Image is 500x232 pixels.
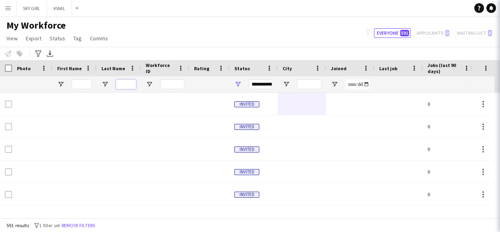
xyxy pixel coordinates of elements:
[374,28,411,38] button: Everyone591
[234,81,242,88] button: Open Filter Menu
[234,65,250,71] span: Status
[297,79,321,89] input: City Filter Input
[101,81,109,88] button: Open Filter Menu
[17,0,47,16] button: SKY GIRL
[50,35,65,42] span: Status
[423,93,475,115] div: 0
[234,146,259,153] span: Invited
[26,35,41,42] span: Export
[331,65,347,71] span: Joined
[47,0,72,16] button: KWAL
[5,191,12,198] input: Row Selection is disabled for this row (unchecked)
[57,65,82,71] span: First Name
[17,65,31,71] span: Photo
[39,222,60,228] span: 1 filter set
[234,169,259,175] span: Invited
[428,62,461,74] span: Jobs (last 90 days)
[423,183,475,205] div: 0
[423,206,475,228] div: 0
[72,79,92,89] input: First Name Filter Input
[101,65,125,71] span: Last Name
[46,33,68,44] a: Status
[5,168,12,176] input: Row Selection is disabled for this row (unchecked)
[6,35,18,42] span: View
[23,33,45,44] a: Export
[379,65,397,71] span: Last job
[5,100,12,108] input: Row Selection is disabled for this row (unchecked)
[70,33,85,44] a: Tag
[146,81,153,88] button: Open Filter Menu
[5,123,12,130] input: Row Selection is disabled for this row (unchecked)
[6,19,66,31] span: My Workforce
[234,101,259,107] span: Invited
[146,62,175,74] span: Workforce ID
[283,65,292,71] span: City
[45,49,55,59] app-action-btn: Export XLSX
[423,138,475,160] div: 0
[73,35,82,42] span: Tag
[160,79,184,89] input: Workforce ID Filter Input
[60,221,97,230] button: Remove filters
[400,30,409,36] span: 591
[57,81,64,88] button: Open Filter Menu
[345,79,370,89] input: Joined Filter Input
[423,161,475,183] div: 0
[194,65,209,71] span: Rating
[234,192,259,198] span: Invited
[33,49,43,59] app-action-btn: Advanced filters
[423,115,475,138] div: 0
[331,81,338,88] button: Open Filter Menu
[87,33,111,44] a: Comms
[3,33,21,44] a: View
[283,81,290,88] button: Open Filter Menu
[5,146,12,153] input: Row Selection is disabled for this row (unchecked)
[90,35,108,42] span: Comms
[234,124,259,130] span: Invited
[116,79,136,89] input: Last Name Filter Input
